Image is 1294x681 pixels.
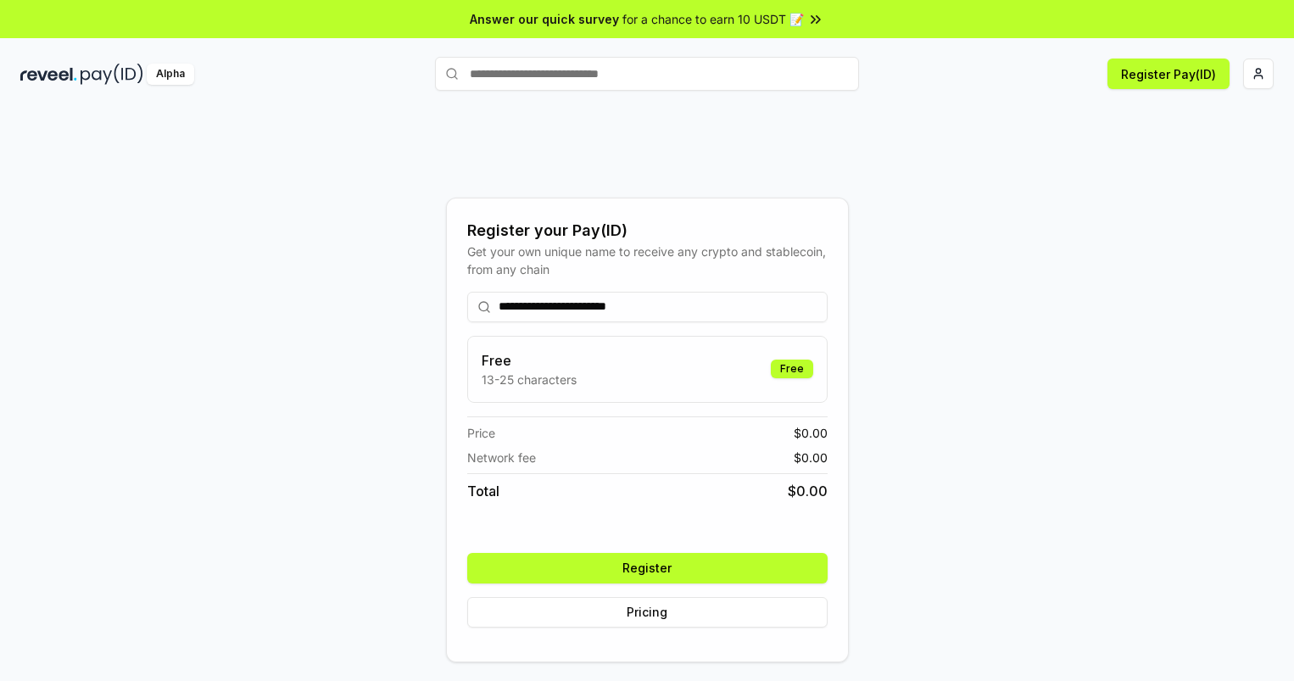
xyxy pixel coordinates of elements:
[794,424,828,442] span: $ 0.00
[470,10,619,28] span: Answer our quick survey
[794,449,828,466] span: $ 0.00
[622,10,804,28] span: for a chance to earn 10 USDT 📝
[467,553,828,583] button: Register
[147,64,194,85] div: Alpha
[467,449,536,466] span: Network fee
[81,64,143,85] img: pay_id
[482,371,577,388] p: 13-25 characters
[467,424,495,442] span: Price
[482,350,577,371] h3: Free
[1107,59,1230,89] button: Register Pay(ID)
[467,481,499,501] span: Total
[20,64,77,85] img: reveel_dark
[467,219,828,243] div: Register your Pay(ID)
[771,360,813,378] div: Free
[788,481,828,501] span: $ 0.00
[467,243,828,278] div: Get your own unique name to receive any crypto and stablecoin, from any chain
[467,597,828,628] button: Pricing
